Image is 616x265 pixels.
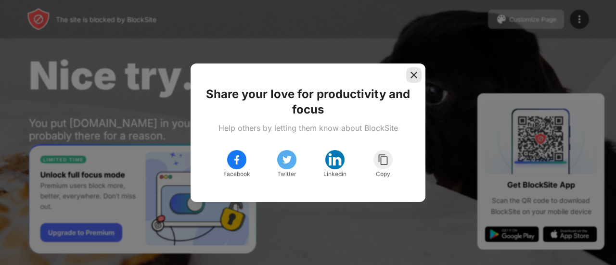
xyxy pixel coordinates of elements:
[377,154,389,165] img: copy.svg
[277,169,296,179] div: Twitter
[281,154,293,165] img: twitter.svg
[202,87,414,117] div: Share your love for productivity and focus
[218,123,398,133] div: Help others by letting them know about BlockSite
[327,152,343,167] img: linkedin.svg
[323,169,346,179] div: Linkedin
[231,154,243,165] img: facebook.svg
[376,169,390,179] div: Copy
[223,169,250,179] div: Facebook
